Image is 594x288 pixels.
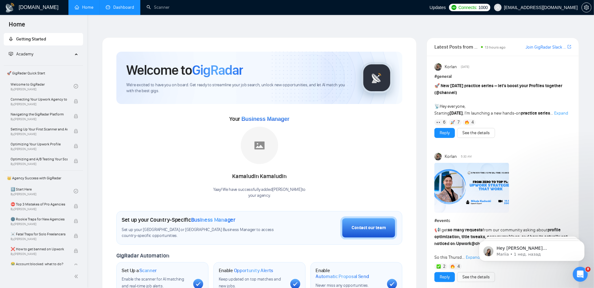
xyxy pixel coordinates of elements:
[434,227,568,260] span: I get from our community asking about So this Thursd...
[11,231,68,237] span: ☠️ Fatal Traps for Solo Freelancers
[472,119,474,125] span: 4
[11,156,68,162] span: Optimizing and A/B Testing Your Scanner for Better Results
[191,216,236,223] span: Business Manager
[74,129,78,133] span: lock
[437,120,441,125] img: 👀
[434,83,562,95] strong: New [DATE] practice series – let’s boost your Profiles together ( )
[4,20,30,33] span: Home
[74,189,78,193] span: check-circle
[11,222,68,226] span: By [PERSON_NAME]
[11,184,74,198] a: 1️⃣ Start HereBy[PERSON_NAME]
[11,132,68,136] span: By [PERSON_NAME]
[5,3,15,13] img: logo
[451,120,455,125] img: 🚀
[213,171,306,182] div: Kamaludin Kamaludin
[9,52,13,56] span: fund-projection-screen
[470,228,594,271] iframe: Intercom notifications сообщение
[11,147,68,151] span: By [PERSON_NAME]
[241,116,289,122] span: Business Manager
[462,130,490,136] a: See the details
[479,4,488,11] span: 1000
[16,51,33,57] span: Academy
[461,64,469,70] span: [DATE]
[434,104,440,109] span: 📡
[74,249,78,253] span: lock
[74,99,78,103] span: lock
[316,267,382,280] h1: Enable
[568,44,571,49] span: export
[74,234,78,238] span: lock
[11,216,68,222] span: 🌚 Rookie Traps for New Agencies
[436,90,456,95] span: @channel
[430,5,446,10] span: Updates
[434,63,442,71] img: Korlan
[229,116,289,122] span: Your
[126,82,351,94] span: We're excited to have you on board. Get ready to streamline your job search, unlock new opportuni...
[11,237,68,241] span: By [PERSON_NAME]
[16,36,46,42] span: Getting Started
[461,154,472,159] span: 5:30 AM
[74,144,78,148] span: lock
[554,111,568,116] span: Expand
[11,79,74,93] a: Welcome to GigRadarBy[PERSON_NAME]
[241,127,278,164] img: placeholder.png
[457,119,460,125] span: 7
[451,264,455,269] img: 🔥
[340,216,397,239] button: Contact our team
[4,172,82,184] span: 👑 Agency Success with GigRadar
[361,62,392,93] img: gigradar-logo.png
[9,37,13,41] span: rocket
[457,128,495,138] button: See the details
[443,263,446,270] span: 2
[434,128,455,138] button: Reply
[582,2,592,12] button: setting
[568,44,571,50] a: export
[434,153,442,160] img: Korlan
[11,246,68,252] span: ❌ How to get banned on Upwork
[122,216,236,223] h1: Set up your Country-Specific
[440,274,450,281] a: Reply
[139,267,157,274] span: Scanner
[434,83,440,88] span: 🚀
[11,252,68,256] span: By [PERSON_NAME]
[122,267,157,274] h1: Set Up a
[434,73,571,80] h1: # general
[11,126,68,132] span: Setting Up Your First Scanner and Auto-Bidder
[485,45,506,50] span: 13 hours ago
[582,5,592,10] a: setting
[457,272,495,282] button: See the details
[434,227,440,233] span: 📢
[147,5,170,10] a: searchScanner
[122,227,287,239] span: Set up your [GEOGRAPHIC_DATA] or [GEOGRAPHIC_DATA] Business Manager to access country-specific op...
[445,153,457,160] span: Korlan
[11,111,68,117] span: Navigating the GigRadar Platform
[74,159,78,163] span: lock
[116,252,169,259] span: GigRadar Automation
[74,264,78,268] span: lock
[457,263,460,270] span: 4
[75,5,93,10] a: homeHome
[213,193,306,199] p: your agency .
[496,5,500,10] span: user
[445,64,457,70] span: Korlan
[4,67,82,79] span: 🚀 GigRadar Quick Start
[462,274,490,281] a: See the details
[437,264,441,269] img: ✅
[4,33,83,45] li: Getting Started
[521,111,550,116] strong: practice series
[458,4,477,11] span: Connects:
[74,204,78,208] span: lock
[11,96,68,102] span: Connecting Your Upwork Agency to GigRadar
[219,267,274,274] h1: Enable
[11,117,68,121] span: By [PERSON_NAME]
[443,119,446,125] span: 6
[9,51,33,57] span: Academy
[434,272,455,282] button: Reply
[11,162,68,166] span: By [PERSON_NAME]
[448,227,483,233] strong: so many requests
[316,283,369,288] span: Never miss any opportunities.
[450,111,463,116] strong: [DATE]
